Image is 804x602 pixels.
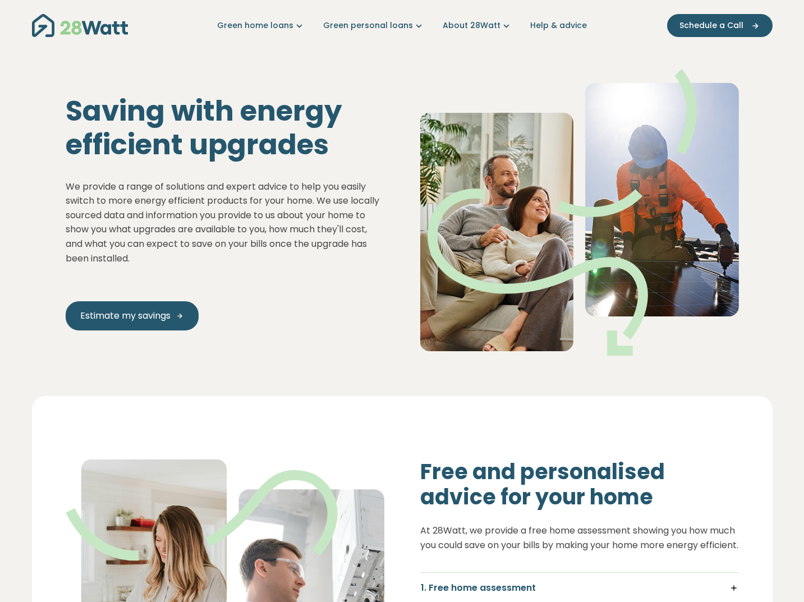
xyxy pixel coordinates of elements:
span: Estimate my savings [80,309,171,323]
h2: Free and personalised advice for your home [420,459,739,510]
p: We provide a range of solutions and expert advice to help you easily switch to more energy effici... [66,180,384,266]
p: At 28Watt, we provide a free home assessment showing you how much you could save on your bills by... [420,523,739,552]
img: 28Watt [32,14,128,37]
a: Green personal loans [323,20,425,31]
a: Help & advice [530,20,587,31]
a: Estimate my savings [66,301,199,330]
a: Green home loans [217,20,305,31]
button: Schedule a Call [667,14,773,37]
h5: 1. Free home assessment [421,582,738,594]
a: About 28Watt [443,20,512,31]
h1: Saving with energy efficient upgrades [66,94,384,162]
nav: Main navigation [32,11,773,40]
span: Schedule a Call [679,20,743,31]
